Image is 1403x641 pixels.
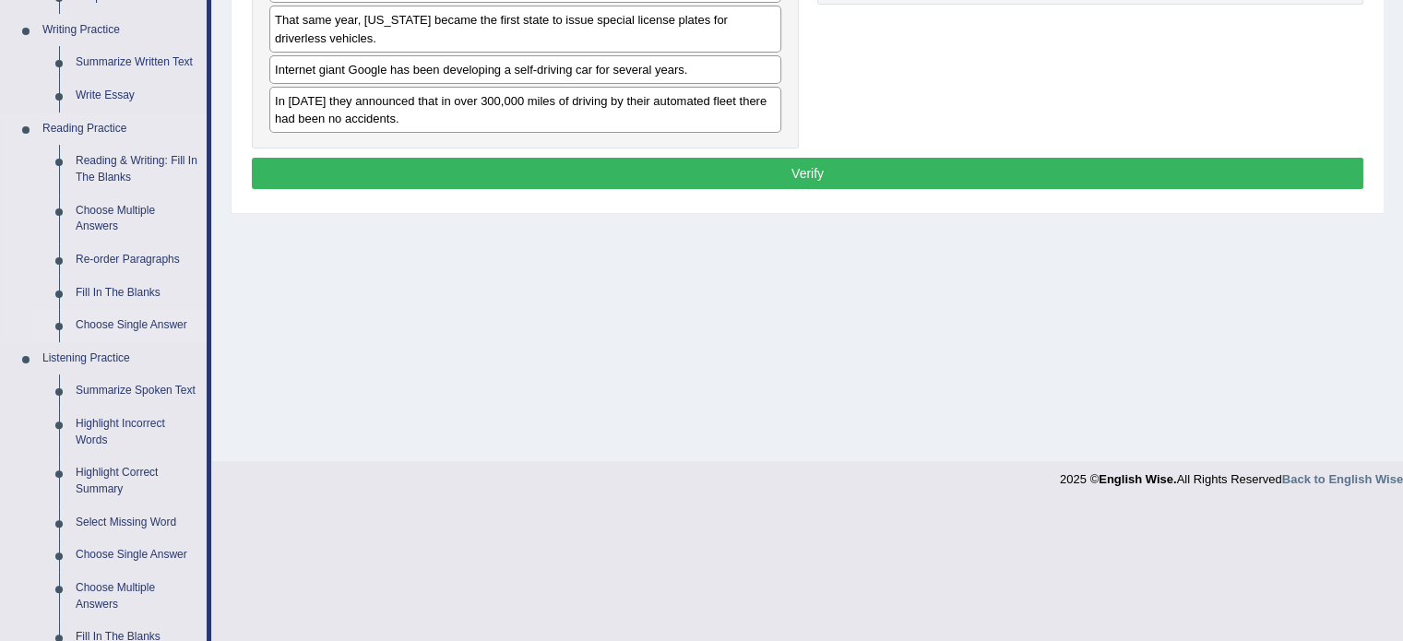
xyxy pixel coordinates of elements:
div: That same year, [US_STATE] became the first state to issue special license plates for driverless ... [269,6,781,52]
strong: English Wise. [1099,472,1176,486]
a: Choose Single Answer [67,539,207,572]
a: Summarize Written Text [67,46,207,79]
a: Reading & Writing: Fill In The Blanks [67,145,207,194]
a: Re-order Paragraphs [67,243,207,277]
a: Choose Single Answer [67,309,207,342]
a: Select Missing Word [67,506,207,540]
a: Summarize Spoken Text [67,374,207,408]
div: In [DATE] they announced that in over 300,000 miles of driving by their automated fleet there had... [269,87,781,133]
button: Verify [252,158,1363,189]
a: Fill In The Blanks [67,277,207,310]
a: Choose Multiple Answers [67,195,207,243]
a: Choose Multiple Answers [67,572,207,621]
div: Internet giant Google has been developing a self-driving car for several years. [269,55,781,84]
a: Reading Practice [34,113,207,146]
a: Back to English Wise [1282,472,1403,486]
a: Listening Practice [34,342,207,375]
a: Highlight Correct Summary [67,457,207,505]
a: Highlight Incorrect Words [67,408,207,457]
div: 2025 © All Rights Reserved [1060,461,1403,488]
a: Writing Practice [34,14,207,47]
a: Write Essay [67,79,207,113]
